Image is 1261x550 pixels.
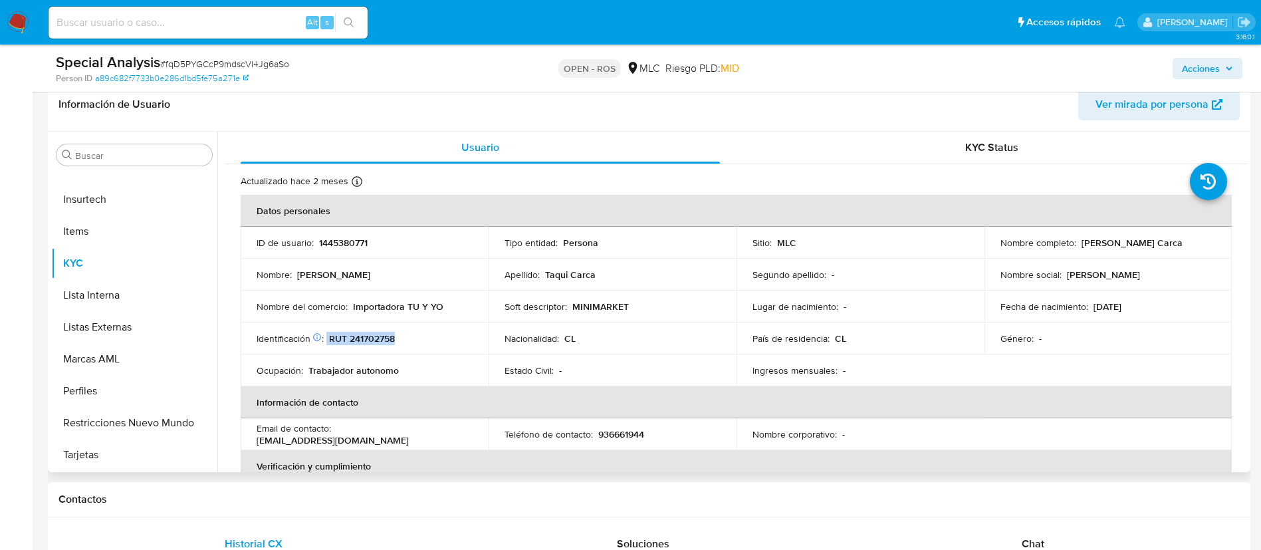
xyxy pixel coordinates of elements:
a: Notificaciones [1114,17,1125,28]
p: [EMAIL_ADDRESS][DOMAIN_NAME] [257,434,409,446]
p: - [1039,333,1042,344]
input: Buscar [75,150,207,162]
p: Sitio : [752,237,772,249]
p: 936661944 [598,428,644,440]
span: Acciones [1182,58,1220,79]
button: Buscar [62,150,72,160]
p: CL [835,333,846,344]
p: País de residencia : [752,333,830,344]
p: Ocupación : [257,364,303,376]
button: Perfiles [51,375,217,407]
p: Nombre completo : [1000,237,1076,249]
span: Ver mirada por persona [1095,88,1208,120]
th: Información de contacto [241,386,1232,418]
p: [PERSON_NAME] Carca [1082,237,1183,249]
p: [PERSON_NAME] [1067,269,1140,281]
span: MID [721,61,739,76]
p: Nombre social : [1000,269,1062,281]
p: - [844,301,846,313]
p: - [842,428,845,440]
p: Actualizado hace 2 meses [241,175,348,188]
p: ID de usuario : [257,237,314,249]
p: CL [564,333,576,344]
h1: Información de Usuario [58,98,170,111]
span: Accesos rápidos [1026,15,1101,29]
span: Riesgo PLD: [665,61,739,76]
button: Restricciones Nuevo Mundo [51,407,217,439]
p: Email de contacto : [257,422,331,434]
p: Nombre del comercio : [257,301,348,313]
p: [PERSON_NAME] [297,269,370,281]
p: Fecha de nacimiento : [1000,301,1088,313]
p: Apellido : [505,269,540,281]
span: 3.160.1 [1236,31,1254,42]
b: Special Analysis [56,51,160,72]
p: MINIMARKET [572,301,629,313]
button: Marcas AML [51,343,217,375]
p: - [832,269,834,281]
p: RUT 241702758 [329,333,395,344]
a: Salir [1237,15,1251,29]
p: Trabajador autonomo [308,364,399,376]
p: Segundo apellido : [752,269,826,281]
button: KYC [51,247,217,279]
button: search-icon [335,13,362,32]
p: Persona [563,237,598,249]
p: Estado Civil : [505,364,554,376]
div: MLC [626,61,660,76]
button: Acciones [1173,58,1242,79]
p: Tipo entidad : [505,237,558,249]
b: Person ID [56,72,92,84]
button: Items [51,215,217,247]
p: Nombre corporativo : [752,428,837,440]
p: Género : [1000,333,1034,344]
p: Taqui Carca [545,269,596,281]
button: Listas Externas [51,311,217,343]
p: MLC [777,237,796,249]
p: [DATE] [1093,301,1121,313]
p: - [559,364,562,376]
button: Insurtech [51,184,217,215]
span: KYC Status [965,140,1018,155]
button: Ver mirada por persona [1078,88,1240,120]
input: Buscar usuario o caso... [49,14,368,31]
p: rociodaniela.benavidescatalan@mercadolibre.cl [1157,16,1232,29]
p: OPEN - ROS [558,59,621,78]
span: Usuario [461,140,499,155]
p: Identificación : [257,333,324,344]
span: s [325,16,329,29]
p: Importadora TU Y YO [353,301,443,313]
p: Soft descriptor : [505,301,567,313]
button: Tarjetas [51,439,217,471]
p: - [843,364,846,376]
a: a89c682f7733b0e286d1bd5fe75a271e [95,72,249,84]
th: Datos personales [241,195,1232,227]
p: Nacionalidad : [505,333,559,344]
button: Lista Interna [51,279,217,311]
th: Verificación y cumplimiento [241,450,1232,482]
p: 1445380771 [319,237,368,249]
span: Alt [307,16,318,29]
p: Nombre : [257,269,292,281]
p: Lugar de nacimiento : [752,301,838,313]
h1: Contactos [58,493,1240,506]
p: Ingresos mensuales : [752,364,838,376]
p: Teléfono de contacto : [505,428,593,440]
span: # fqD5PYGCcP9mdscVI4Jg6aSo [160,57,289,70]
